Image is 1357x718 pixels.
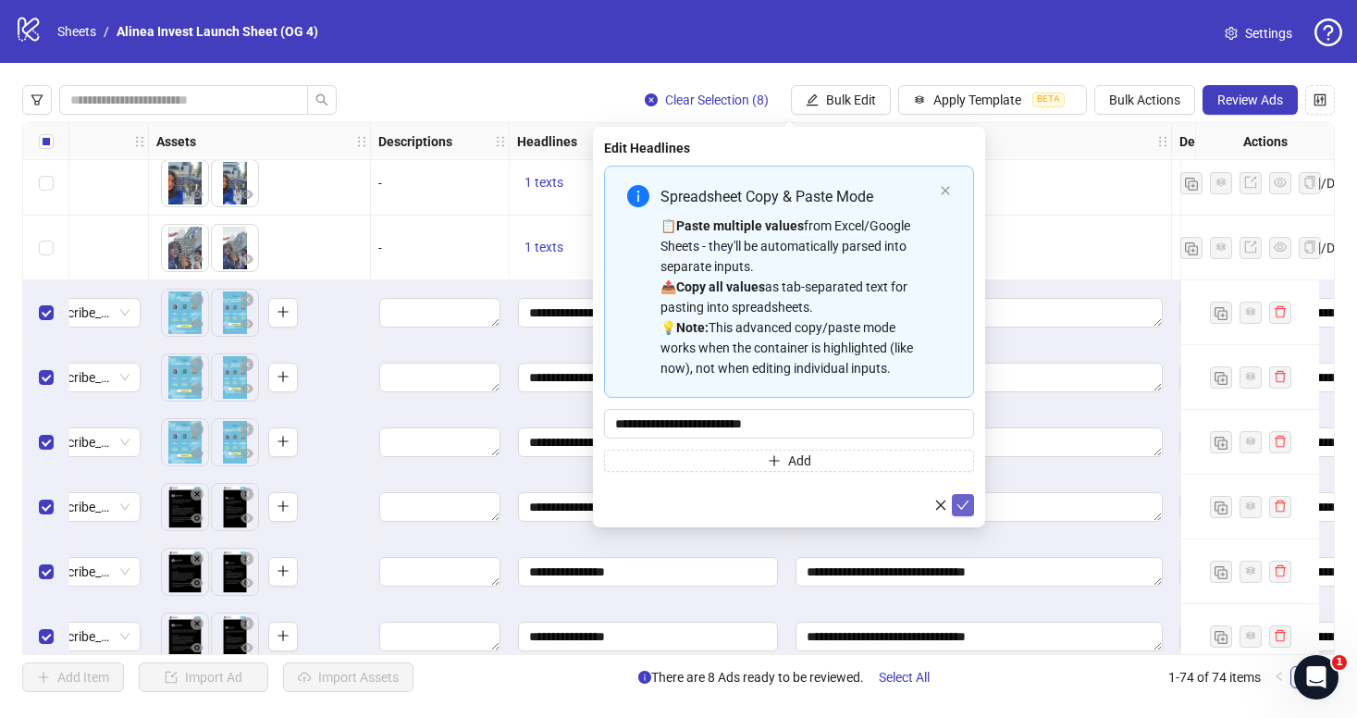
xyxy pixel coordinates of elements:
span: plus [277,500,290,513]
div: Select row 68 [23,345,69,410]
span: plus [277,564,290,577]
strong: Note: [676,320,709,335]
button: Bulk Edit [791,85,891,115]
button: Review Ads [1203,85,1298,115]
div: Select row 65 [23,151,69,216]
li: 1 [1290,666,1313,688]
strong: Copy all values [676,279,765,294]
div: Asset 1 [162,354,208,401]
div: Asset 1 [162,549,208,595]
button: Preview [186,443,208,465]
button: 1 texts [517,237,571,259]
div: Edit Headlines [604,138,974,158]
div: Select all rows [23,123,69,160]
span: eye [241,512,253,525]
span: There are 8 Ads ready to be reviewed. [638,662,944,692]
span: plus [277,305,290,318]
button: Delete [236,484,258,506]
button: Preview [236,249,258,271]
strong: Paste multiple values [676,218,804,233]
div: Resize Assets column [365,123,370,159]
div: Edit values [378,427,501,458]
span: edit [806,93,819,106]
button: Preview [186,508,208,530]
button: left [1268,666,1290,688]
strong: Descriptions [378,131,452,152]
span: plus [768,454,781,467]
button: Preview [186,638,208,660]
span: BETA [1032,93,1065,107]
span: eye [191,512,204,525]
span: setting [1225,27,1238,40]
span: eye [191,317,204,330]
img: Asset 2 [212,549,258,595]
button: Duplicate [1210,496,1232,518]
button: Duplicate [1180,237,1203,259]
span: left [1274,671,1285,682]
div: Edit values [517,362,779,393]
span: Review Ads [1217,93,1283,107]
img: Asset 2 [212,290,258,336]
div: Edit values [517,427,779,458]
span: eye [241,576,253,589]
span: holder [1169,135,1182,148]
button: Delete [186,484,208,506]
div: Asset 1 [162,484,208,530]
button: Delete [186,354,208,377]
button: Preview [186,314,208,336]
button: Delete [236,419,258,441]
span: search [315,93,328,106]
button: Delete [186,613,208,636]
button: Preview [186,249,208,271]
div: Edit values [517,491,779,523]
div: Resize Campaign & Ad Set column [143,123,148,159]
button: Delete [236,354,258,377]
img: Asset 2 [212,419,258,465]
span: plus [277,629,290,642]
button: Duplicate [1210,302,1232,324]
button: Duplicate [1210,561,1232,583]
img: Asset 2 [212,484,258,530]
span: 1 texts [524,175,563,190]
button: Add [268,622,298,651]
button: Add [268,427,298,457]
button: Clear Selection (8) [630,85,783,115]
span: holder [146,135,159,148]
button: Delete [186,290,208,312]
div: Edit values [795,621,1164,652]
button: Add [268,363,298,392]
span: close [940,185,951,196]
span: holder [507,135,520,148]
span: close-circle [241,358,253,371]
button: Preview [236,184,258,206]
strong: Headlines [517,131,577,152]
span: eye [241,641,253,654]
span: close-circle [241,293,253,306]
span: eye [191,188,204,201]
span: eye [1274,241,1287,254]
span: close-circle [241,552,253,565]
span: eye [191,576,204,589]
div: Edit values [378,297,501,328]
img: Asset 1 [162,419,208,465]
img: Asset 1 [162,613,208,660]
a: 1 [1291,667,1312,687]
strong: Destination URL [1179,131,1275,152]
span: close-circle [241,617,253,630]
span: holder [133,135,146,148]
button: Preview [236,314,258,336]
span: eye [191,641,204,654]
div: Select row 66 [23,216,69,280]
button: Preview [186,573,208,595]
li: / [104,21,109,42]
div: Asset 1 [162,290,208,336]
span: eye [241,317,253,330]
li: 1-74 of 74 items [1168,666,1261,688]
span: close [934,499,947,512]
button: Add [268,557,298,587]
strong: Assets [156,131,196,152]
